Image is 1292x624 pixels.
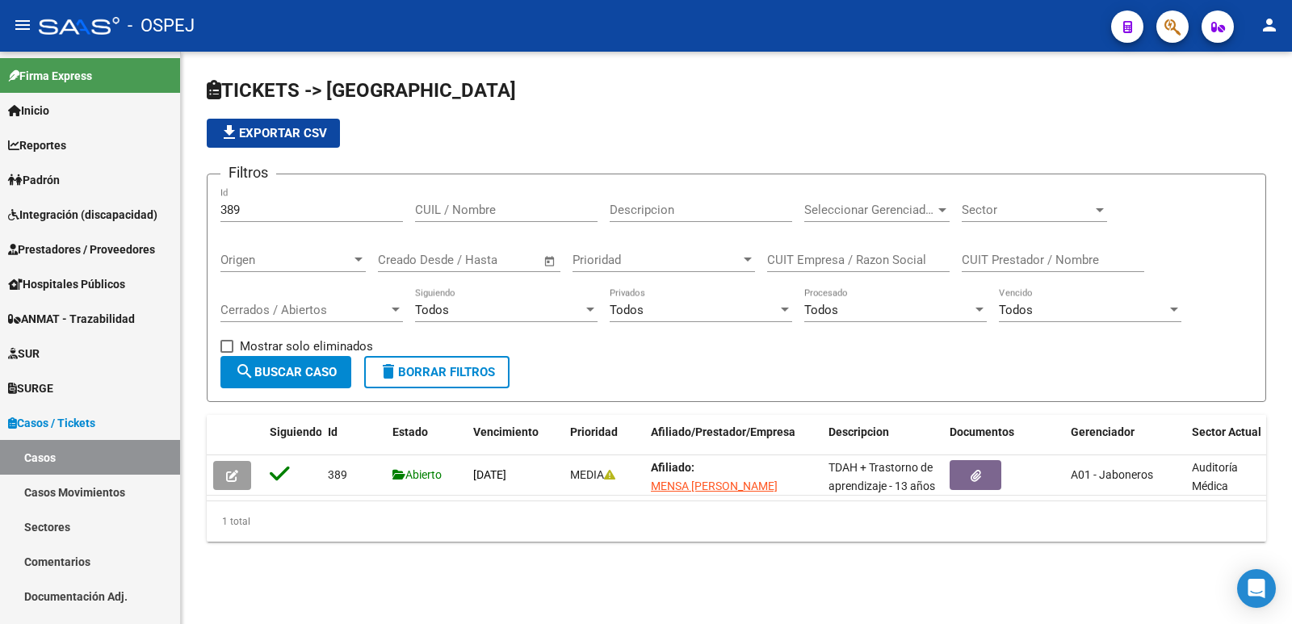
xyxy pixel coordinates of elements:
span: Auditoría Médica [1192,461,1238,492]
span: Prioridad [573,253,740,267]
span: Sector Actual [1192,425,1261,438]
span: ANMAT - Trazabilidad [8,310,135,328]
input: Fecha inicio [378,253,443,267]
span: 389 [328,468,347,481]
span: Estado [392,425,428,438]
span: Integración (discapacidad) [8,206,157,224]
span: Casos / Tickets [8,414,95,432]
span: Reportes [8,136,66,154]
span: Hospitales Públicos [8,275,125,293]
span: A01 - Jaboneros [1071,468,1153,481]
span: MENSA [PERSON_NAME] [651,480,778,492]
mat-icon: search [235,362,254,381]
mat-icon: person [1260,15,1279,35]
span: Prestadores / Proveedores [8,241,155,258]
h3: Filtros [220,161,276,184]
span: Siguiendo [270,425,322,438]
span: MEDIA [570,468,615,481]
span: Todos [610,303,644,317]
mat-icon: delete [379,362,398,381]
span: Abierto [392,468,442,481]
span: Origen [220,253,351,267]
span: Descripcion [828,425,889,438]
span: Vencimiento [473,425,539,438]
span: SURGE [8,379,53,397]
datatable-header-cell: Siguiendo [263,415,321,468]
span: Todos [804,303,838,317]
span: TDAH + Trastorno de aprendizaje - 13 años medicada con Metilfenidrato. [828,461,935,529]
div: Open Intercom Messenger [1237,569,1276,608]
span: Mostrar solo eliminados [240,337,373,356]
span: [DATE] [473,468,506,481]
span: Inicio [8,102,49,119]
datatable-header-cell: Estado [386,415,467,468]
span: - OSPEJ [128,8,195,44]
datatable-header-cell: Descripcion [822,415,943,468]
span: Seleccionar Gerenciador [804,203,935,217]
button: Exportar CSV [207,119,340,148]
span: Afiliado/Prestador/Empresa [651,425,795,438]
button: Borrar Filtros [364,356,510,388]
div: 1 total [207,501,1266,542]
span: Firma Express [8,67,92,85]
datatable-header-cell: Prioridad [564,415,644,468]
span: Sector [962,203,1093,217]
span: Prioridad [570,425,618,438]
datatable-header-cell: Gerenciador [1064,415,1185,468]
span: TICKETS -> [GEOGRAPHIC_DATA] [207,79,516,102]
datatable-header-cell: Id [321,415,386,468]
input: Fecha fin [458,253,536,267]
span: Gerenciador [1071,425,1135,438]
span: Id [328,425,338,438]
button: Buscar Caso [220,356,351,388]
datatable-header-cell: Documentos [943,415,1064,468]
span: Padrón [8,171,60,189]
span: Buscar Caso [235,365,337,379]
span: SUR [8,345,40,362]
mat-icon: menu [13,15,32,35]
datatable-header-cell: Vencimiento [467,415,564,468]
span: Documentos [950,425,1014,438]
span: Todos [415,303,449,317]
span: Todos [999,303,1033,317]
span: Exportar CSV [220,126,327,140]
strong: Afiliado: [651,461,694,474]
span: Borrar Filtros [379,365,495,379]
span: Cerrados / Abiertos [220,303,388,317]
mat-icon: file_download [220,123,239,142]
button: Open calendar [541,252,560,270]
datatable-header-cell: Sector Actual [1185,415,1282,468]
datatable-header-cell: Afiliado/Prestador/Empresa [644,415,822,468]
